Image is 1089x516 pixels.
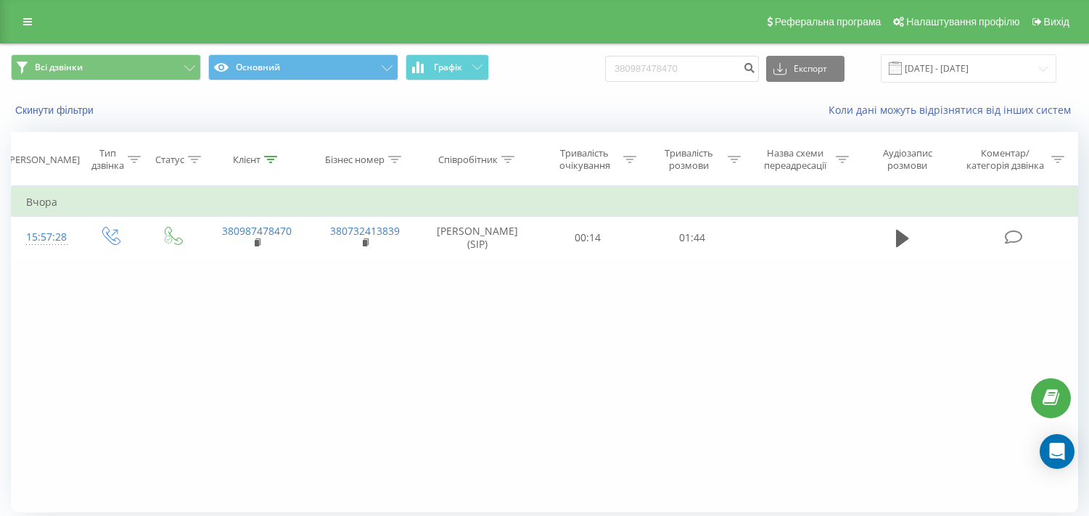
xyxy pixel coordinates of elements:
[208,54,398,80] button: Основний
[605,56,759,82] input: Пошук за номером
[536,217,641,259] td: 00:14
[233,154,260,166] div: Клієнт
[26,223,63,251] div: 15:57:28
[866,147,949,172] div: Аудіозапис розмови
[12,188,1078,217] td: Вчора
[325,154,385,166] div: Бізнес номер
[757,147,832,172] div: Назва схеми переадресації
[829,103,1078,117] a: Коли дані можуть відрізнятися вiд інших систем
[91,147,124,172] div: Тип дзвінка
[11,104,101,117] button: Скинути фільтри
[766,56,845,82] button: Експорт
[1044,16,1069,28] span: Вихід
[434,62,462,72] span: Графік
[7,154,80,166] div: [PERSON_NAME]
[406,54,489,80] button: Графік
[330,224,400,238] a: 380732413839
[549,147,620,172] div: Тривалість очікування
[438,154,498,166] div: Співробітник
[419,217,536,259] td: [PERSON_NAME] (SIP)
[11,54,201,80] button: Всі дзвінки
[35,62,83,73] span: Всі дзвінки
[653,147,724,172] div: Тривалість розмови
[640,217,744,259] td: 01:44
[963,147,1048,172] div: Коментар/категорія дзвінка
[155,154,184,166] div: Статус
[1040,434,1074,469] div: Open Intercom Messenger
[222,224,292,238] a: 380987478470
[775,16,882,28] span: Реферальна програма
[906,16,1019,28] span: Налаштування профілю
